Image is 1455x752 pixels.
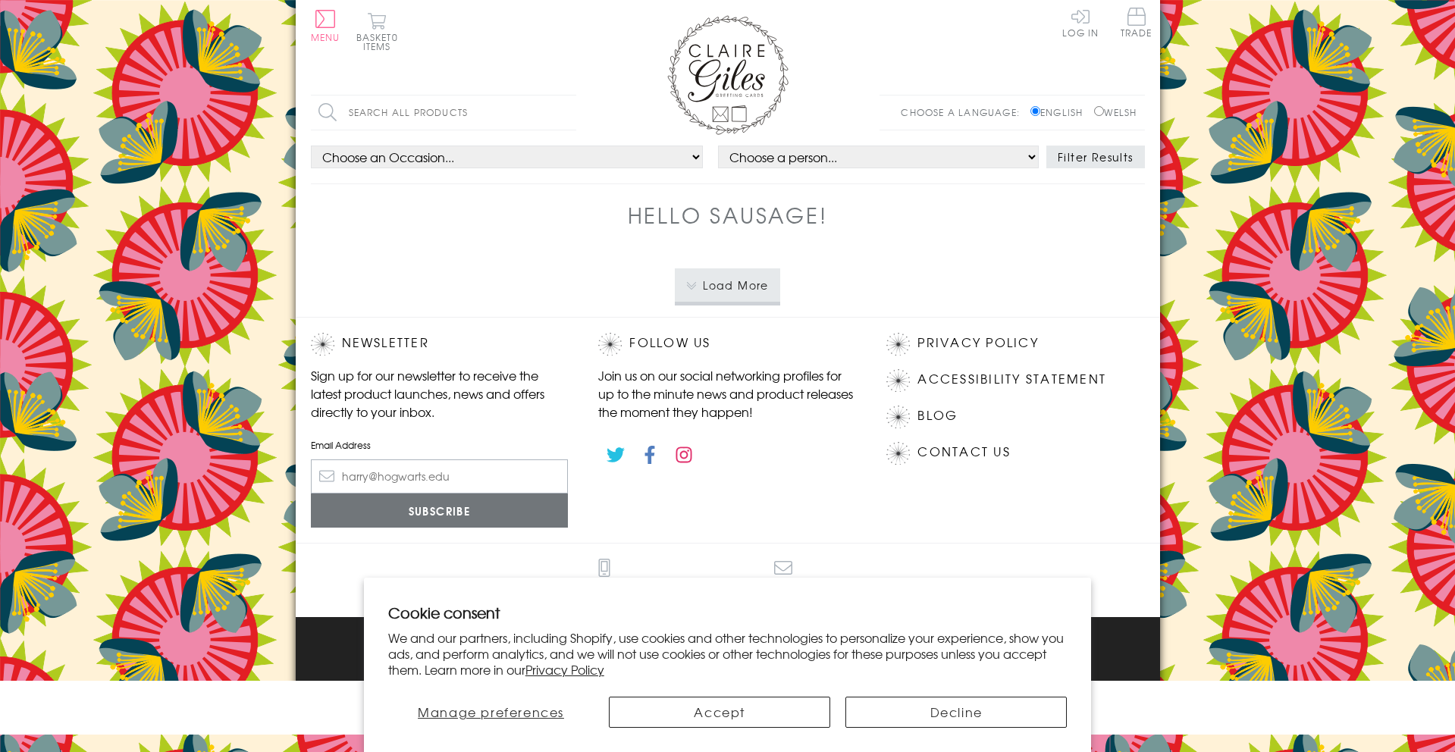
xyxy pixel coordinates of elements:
[917,442,1010,462] a: Contact Us
[668,559,899,602] a: [EMAIL_ADDRESS][DOMAIN_NAME]
[388,602,1068,623] h2: Cookie consent
[311,493,569,528] input: Subscribe
[311,366,569,421] p: Sign up for our newsletter to receive the latest product launches, news and offers directly to yo...
[388,697,594,728] button: Manage preferences
[1046,146,1145,168] button: Filter Results
[917,406,958,426] a: Blog
[901,105,1027,119] p: Choose a language:
[598,366,856,421] p: Join us on our social networking profiles for up to the minute news and product releases the mome...
[525,660,604,678] a: Privacy Policy
[311,146,703,168] select: option option
[845,697,1067,728] button: Decline
[609,697,830,728] button: Accept
[1094,105,1137,119] label: Welsh
[311,438,569,452] label: Email Address
[675,268,780,302] button: Load More
[418,703,564,721] span: Manage preferences
[1030,106,1040,116] input: English
[917,333,1038,353] a: Privacy Policy
[363,30,398,53] span: 0 items
[556,559,653,602] a: 0191 270 8191
[311,459,569,493] input: harry@hogwarts.edu
[311,30,340,44] span: Menu
[388,630,1068,677] p: We and our partners, including Shopify, use cookies and other technologies to personalize your ex...
[311,96,576,130] input: Search all products
[356,12,398,51] button: Basket0 items
[561,96,576,130] input: Search
[628,199,828,230] h1: Hello Sausage!
[1121,8,1152,40] a: Trade
[311,666,1145,680] p: © 2025 .
[1062,8,1099,37] a: Log In
[598,333,856,356] h2: Follow Us
[1030,105,1090,119] label: English
[311,10,340,42] button: Menu
[917,369,1106,390] a: Accessibility Statement
[311,333,569,356] h2: Newsletter
[667,15,789,135] img: Claire Giles Greetings Cards
[1094,106,1104,116] input: Welsh
[1121,8,1152,37] span: Trade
